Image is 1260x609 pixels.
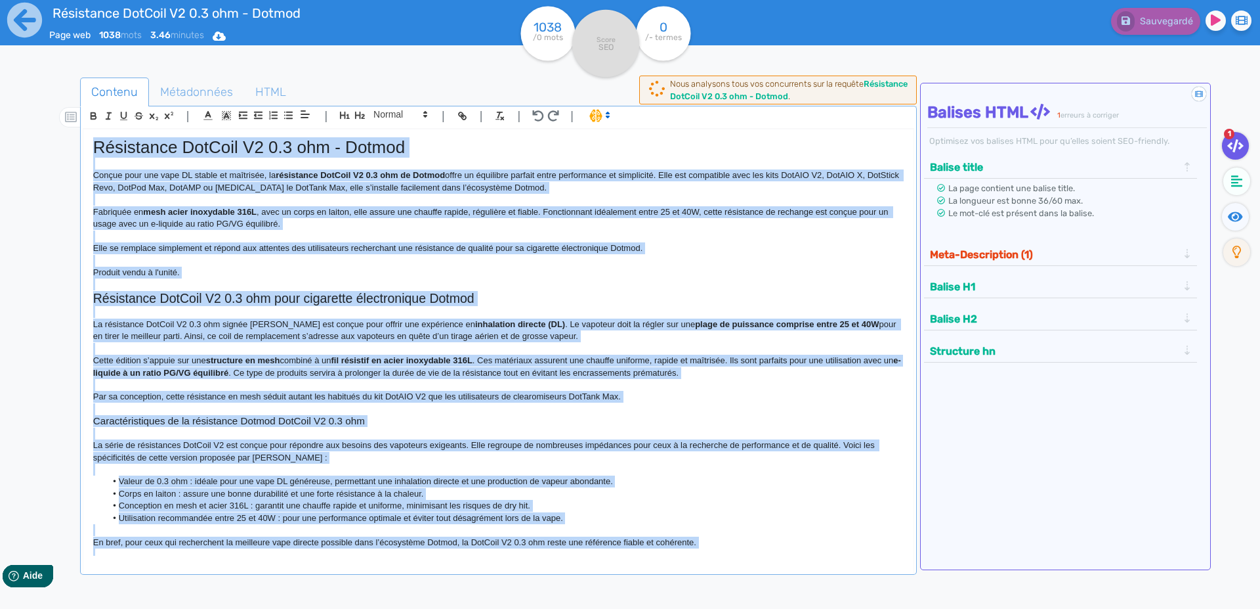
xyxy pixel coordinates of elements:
button: Meta-Description (1) [926,244,1182,265]
span: mots [99,30,142,41]
div: Balise H1 [926,276,1196,298]
span: Aide [67,11,87,21]
h4: Balises HTML [927,103,1207,122]
span: | [480,107,483,125]
a: Contenu [80,78,149,107]
h3: Caractéristiques de la résistance Dotmod DotCoil V2 0.3 ohm [93,415,904,427]
tspan: Score [597,35,616,44]
a: HTML [244,78,297,107]
a: Métadonnées [149,78,244,107]
span: | [442,107,445,125]
tspan: SEO [598,42,614,52]
span: Métadonnées [150,74,243,110]
span: La longueur est bonne 36/60 max. [948,196,1083,206]
li: Utilisation recommandée entre 25 et 40W : pour une performance optimale et éviter tout désagrémen... [106,512,903,524]
div: Balise H2 [926,308,1196,330]
p: La résistance DotCoil V2 0.3 ohm signée [PERSON_NAME] est conçue pour offrir une expérience en . ... [93,319,904,343]
h2: Résistance DotCoil V2 0.3 ohm pour cigarette électronique Dotmod [93,291,904,306]
button: Balise H1 [926,276,1182,298]
div: Nous analysons tous vos concurrents sur la requête . [670,78,909,102]
li: Conception en mesh et acier 316L : garantit une chauffe rapide et uniforme, minimisant les risque... [106,500,903,512]
input: title [49,3,427,24]
button: Balise title [926,156,1182,178]
p: Cette édition s’appuie sur une combiné à un . Ces matériaux assurent une chauffe uniforme, rapide... [93,355,904,379]
p: En bref, pour ceux qui recherchent la meilleure vape directe possible dans l’écosystème Dotmod, l... [93,537,904,549]
span: | [324,107,327,125]
tspan: /- termes [645,33,682,42]
p: Produit vendu à l'unité. [93,267,904,279]
button: Sauvegardé [1111,8,1200,35]
p: Elle se remplace simplement et répond aux attentes des utilisateurs recherchant une résistance de... [93,242,904,254]
span: | [517,107,520,125]
span: erreurs à corriger [1060,111,1119,120]
span: HTML [245,74,297,110]
strong: mesh acier inoxydable 316L [143,207,257,217]
span: | [570,107,574,125]
span: Aligment [296,106,314,122]
strong: plage de puissance comprise entre 25 et 40W [695,319,879,329]
button: Structure hn [926,340,1182,362]
span: Le mot-clé est présent dans la balise. [948,208,1094,218]
b: 3.46 [150,30,171,41]
span: minutes [150,30,204,41]
strong: inhalation directe (DL) [475,319,565,329]
b: 1038 [99,30,121,41]
span: La page contient une balise title. [948,183,1075,193]
p: La série de résistances DotCoil V2 est conçue pour répondre aux besoins des vapoteurs exigeants. ... [93,440,904,464]
span: 1 [1057,111,1060,120]
h1: Résistance DotCoil V2 0.3 ohm - Dotmod [93,137,904,158]
div: Structure hn [926,340,1196,362]
li: Valeur de 0.3 ohm : idéale pour une vape DL généreuse, permettant une inhalation directe et une p... [106,476,903,487]
div: Optimisez vos balises HTML pour qu’elles soient SEO-friendly. [927,135,1207,147]
strong: structure en mesh [206,355,280,365]
li: Corps en laiton : assure une bonne durabilité et une forte résistance à la chaleur. [106,488,903,500]
strong: résistance DotCoil V2 0.3 ohm de Dotmod [276,170,445,180]
span: I.Assistant [583,108,614,124]
tspan: 1038 [534,20,562,35]
p: Par sa conception, cette résistance en mesh séduit autant les habitués du kit DotAIO V2 que les u... [93,391,904,403]
span: Page web [49,30,91,41]
span: | [186,107,190,125]
p: Fabriquée en , avec un corps en laiton, elle assure une chauffe rapide, régulière et fiable. Fonc... [93,206,904,231]
strong: fil résistif en acier inoxydable 316L [331,355,472,365]
tspan: /0 mots [533,33,563,42]
p: Conçue pour une vape DL stable et maîtrisée, la offre un équilibre parfait entre performance et s... [93,169,904,194]
div: Meta-Description (1) [926,244,1196,265]
span: Sauvegardé [1140,16,1193,27]
tspan: 0 [660,20,667,35]
button: Balise H2 [926,308,1182,330]
span: 1 [1224,129,1234,139]
span: Contenu [81,74,148,110]
div: Balise title [926,156,1196,178]
strong: e-liquide à un ratio PG/VG équilibré [93,355,901,377]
